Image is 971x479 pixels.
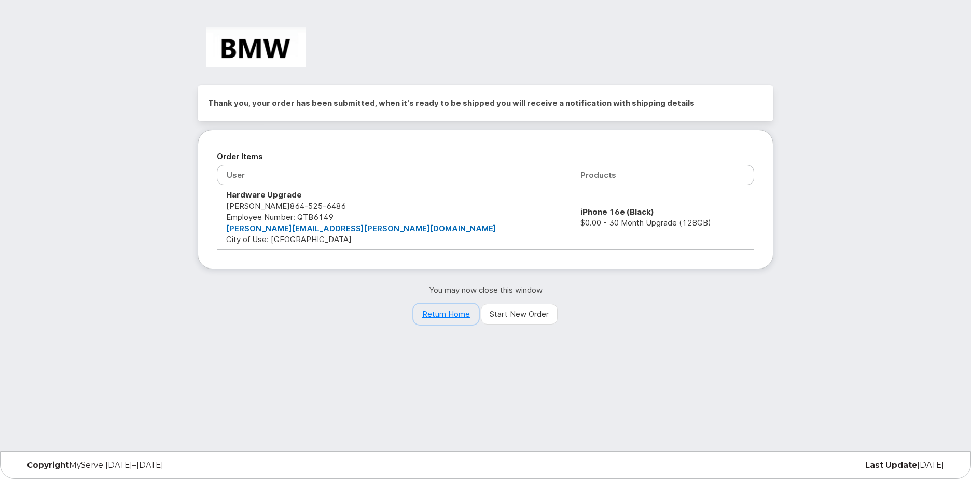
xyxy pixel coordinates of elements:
th: Products [571,165,754,185]
strong: Hardware Upgrade [226,190,302,200]
iframe: Messenger Launcher [926,434,963,471]
strong: iPhone 16e (Black) [580,207,654,217]
th: User [217,165,571,185]
span: Employee Number: QTB6149 [226,212,334,222]
div: [DATE] [641,461,952,469]
span: 525 [304,201,323,211]
strong: Last Update [865,460,917,470]
h2: Thank you, your order has been submitted, when it's ready to be shipped you will receive a notifi... [208,95,763,111]
h2: Order Items [217,149,754,164]
a: Return Home [413,304,479,325]
div: MyServe [DATE]–[DATE] [19,461,330,469]
strong: Copyright [27,460,69,470]
span: 864 [290,201,346,211]
td: [PERSON_NAME] City of Use: [GEOGRAPHIC_DATA] [217,185,571,249]
a: [PERSON_NAME][EMAIL_ADDRESS][PERSON_NAME][DOMAIN_NAME] [226,223,496,233]
td: $0.00 - 30 Month Upgrade (128GB) [571,185,754,249]
img: BMW Manufacturing Co LLC [206,27,306,67]
span: 6486 [323,201,346,211]
a: Start New Order [481,304,558,325]
p: You may now close this window [198,285,773,295]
